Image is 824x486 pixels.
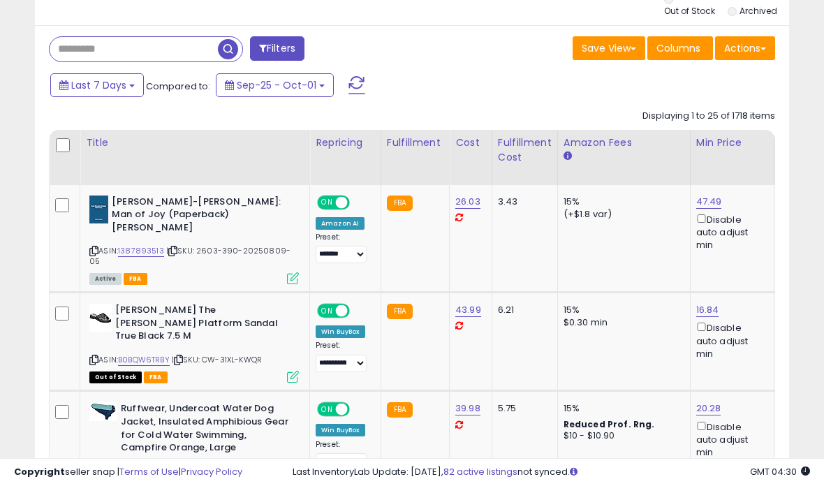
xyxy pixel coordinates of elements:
[318,404,336,415] span: ON
[316,233,370,264] div: Preset:
[564,418,655,430] b: Reduced Prof. Rng.
[237,78,316,92] span: Sep-25 - Oct-01
[696,402,721,415] a: 20.28
[146,80,210,93] span: Compared to:
[348,404,370,415] span: OFF
[455,135,486,150] div: Cost
[181,465,242,478] a: Privacy Policy
[564,402,679,415] div: 15%
[498,196,547,208] div: 3.43
[316,217,365,230] div: Amazon AI
[656,41,700,55] span: Columns
[318,305,336,317] span: ON
[172,354,262,365] span: | SKU: CW-31XL-KWQR
[387,196,413,211] small: FBA
[144,371,168,383] span: FBA
[316,424,365,436] div: Win BuyBox
[121,402,290,457] b: Ruffwear, Undercoat Water Dog Jacket, Insulated Amphibious Gear for Cold Water Swimming, Campfire...
[71,78,126,92] span: Last 7 Days
[318,196,336,208] span: ON
[89,245,290,266] span: | SKU: 2603-390-20250809-05
[664,5,715,17] label: Out of Stock
[642,110,775,123] div: Displaying 1 to 25 of 1718 items
[316,325,365,338] div: Win BuyBox
[573,36,645,60] button: Save View
[124,273,147,285] span: FBA
[316,440,370,471] div: Preset:
[216,73,334,97] button: Sep-25 - Oct-01
[293,466,810,479] div: Last InventoryLab Update: [DATE], not synced.
[89,304,112,332] img: 31dhTnLfg8L._SL40_.jpg
[498,402,547,415] div: 5.75
[14,465,65,478] strong: Copyright
[387,402,413,418] small: FBA
[89,371,142,383] span: All listings that are currently out of stock and unavailable for purchase on Amazon
[696,320,763,360] div: Disable auto adjust min
[89,196,108,223] img: 31HYQq0KlQL._SL40_.jpg
[348,196,370,208] span: OFF
[455,195,480,209] a: 26.03
[118,245,164,257] a: 1387893513
[316,341,370,372] div: Preset:
[112,196,281,238] b: [PERSON_NAME]-[PERSON_NAME]: Man of Joy (Paperback) [PERSON_NAME]
[564,135,684,150] div: Amazon Fees
[50,73,144,97] button: Last 7 Days
[564,430,679,442] div: $10 - $10.90
[564,150,572,163] small: Amazon Fees.
[348,305,370,317] span: OFF
[115,304,285,346] b: [PERSON_NAME] The [PERSON_NAME] Platform Sandal True Black 7.5 M
[250,36,304,61] button: Filters
[89,196,299,283] div: ASIN:
[455,303,481,317] a: 43.99
[696,195,722,209] a: 47.49
[316,135,375,150] div: Repricing
[14,466,242,479] div: seller snap | |
[696,419,763,459] div: Disable auto adjust min
[564,304,679,316] div: 15%
[696,135,768,150] div: Min Price
[564,316,679,329] div: $0.30 min
[89,402,117,421] img: 31Jnt9wOWBL._SL40_.jpg
[387,304,413,319] small: FBA
[564,196,679,208] div: 15%
[387,135,443,150] div: Fulfillment
[740,5,777,17] label: Archived
[696,303,719,317] a: 16.84
[443,465,517,478] a: 82 active listings
[118,354,170,366] a: B0BQW6TRBY
[89,273,122,285] span: All listings currently available for purchase on Amazon
[119,465,179,478] a: Terms of Use
[715,36,775,60] button: Actions
[86,135,304,150] div: Title
[498,304,547,316] div: 6.21
[498,135,552,165] div: Fulfillment Cost
[89,304,299,381] div: ASIN:
[564,208,679,221] div: (+$1.8 var)
[696,212,763,252] div: Disable auto adjust min
[647,36,713,60] button: Columns
[750,465,810,478] span: 2025-10-9 04:30 GMT
[455,402,480,415] a: 39.98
